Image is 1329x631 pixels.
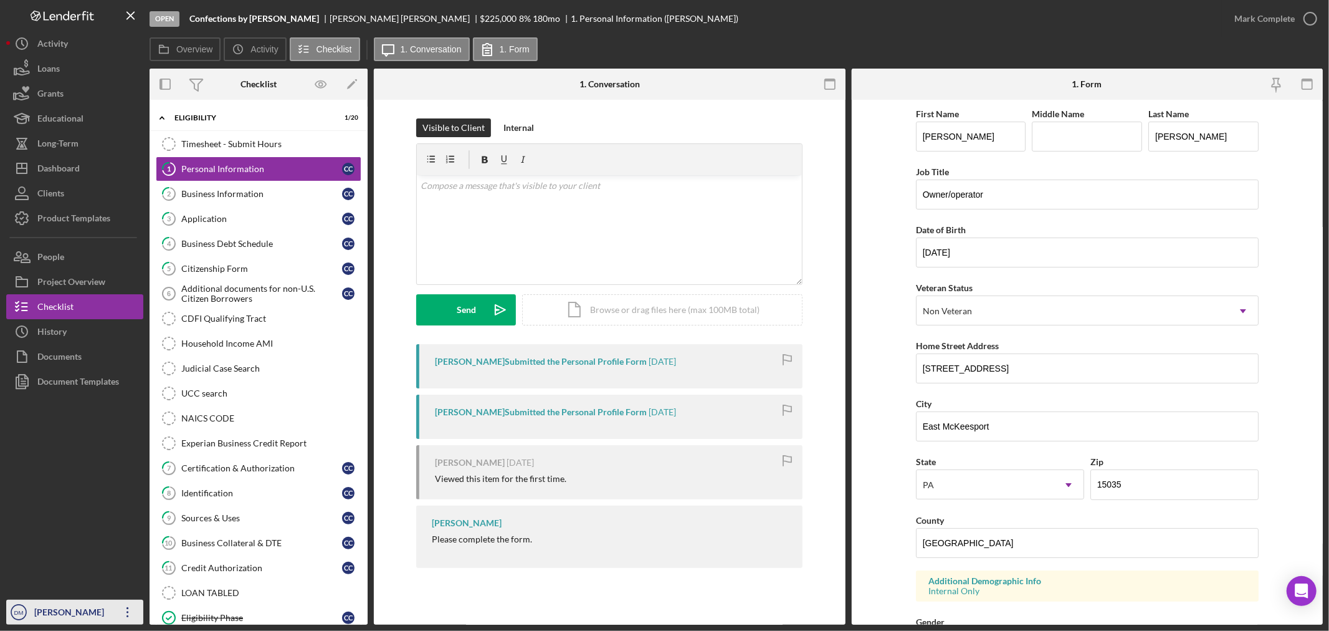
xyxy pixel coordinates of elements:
[37,319,67,347] div: History
[500,44,530,54] label: 1. Form
[916,515,944,526] label: County
[497,118,540,137] button: Internal
[37,244,64,272] div: People
[6,294,143,319] button: Checklist
[916,108,959,119] label: First Name
[923,480,934,490] div: PA
[181,214,342,224] div: Application
[156,481,361,506] a: 8IdentificationCC
[6,206,143,231] a: Product Templates
[156,580,361,605] a: LOAN TABLED
[342,263,355,275] div: C C
[156,531,361,556] a: 10Business Collateral & DTECC
[37,156,80,184] div: Dashboard
[290,37,360,61] button: Checklist
[6,156,143,181] button: Dashboard
[1148,108,1189,119] label: Last Name
[181,284,342,304] div: Additional documents for non-U.S. Citizen Borrowers
[156,306,361,331] a: CDFI Qualifying Tract
[342,612,355,624] div: C C
[6,319,143,344] button: History
[435,357,647,367] div: [PERSON_NAME] Submitted the Personal Profile Form
[156,506,361,531] a: 9Sources & UsesCC
[167,239,171,248] tspan: 4
[224,37,286,61] button: Activity
[156,181,361,206] a: 2Business InformationCC
[1032,108,1084,119] label: Middle Name
[1072,79,1102,89] div: 1. Form
[416,118,491,137] button: Visible to Client
[167,165,171,173] tspan: 1
[342,462,355,474] div: C C
[6,131,143,156] a: Long-Term
[181,339,361,349] div: Household Income AMI
[6,244,143,269] a: People
[480,13,517,24] span: $225,000
[241,79,277,89] div: Checklist
[181,438,361,448] div: Experian Business Credit Report
[31,600,112,628] div: [PERSON_NAME]
[181,488,342,498] div: Identification
[181,264,342,274] div: Citizenship Form
[6,269,143,294] button: Project Overview
[6,31,143,56] a: Activity
[6,56,143,81] a: Loans
[167,489,171,497] tspan: 8
[1234,6,1295,31] div: Mark Complete
[916,340,999,351] label: Home Street Address
[571,14,738,24] div: 1. Personal Information ([PERSON_NAME])
[432,534,532,544] div: Please complete the form.
[507,458,534,468] time: 2025-06-25 12:57
[167,514,171,522] tspan: 9
[6,106,143,131] button: Educational
[174,114,327,122] div: Eligibility
[156,356,361,381] a: Judicial Case Search
[181,139,361,149] div: Timesheet - Submit Hours
[401,44,462,54] label: 1. Conversation
[432,518,502,528] div: [PERSON_NAME]
[181,164,342,174] div: Personal Information
[37,131,79,159] div: Long-Term
[181,388,361,398] div: UCC search
[6,81,143,106] button: Grants
[14,609,24,616] text: DM
[181,314,361,324] div: CDFI Qualifying Tract
[649,407,676,417] time: 2025-06-25 12:58
[435,458,505,468] div: [PERSON_NAME]
[928,586,1246,596] div: Internal Only
[156,556,361,580] a: 11Credit AuthorizationCC
[181,538,342,548] div: Business Collateral & DTE
[1287,576,1317,606] div: Open Intercom Messenger
[928,576,1246,586] div: Additional Demographic Info
[37,181,64,209] div: Clients
[150,37,221,61] button: Overview
[167,264,171,272] tspan: 5
[165,564,173,572] tspan: 11
[156,406,361,431] a: NAICS CODE
[181,189,342,199] div: Business Information
[156,331,361,356] a: Household Income AMI
[181,239,342,249] div: Business Debt Schedule
[342,287,355,300] div: C C
[189,14,319,24] b: Confections by [PERSON_NAME]
[435,474,566,484] div: Viewed this item for the first time.
[342,238,355,250] div: C C
[37,81,64,109] div: Grants
[156,157,361,181] a: 1Personal InformationCC
[6,344,143,369] button: Documents
[37,106,83,134] div: Educational
[181,513,342,523] div: Sources & Uses
[533,14,560,24] div: 180 mo
[37,294,74,322] div: Checklist
[156,605,361,630] a: Eligibility PhaseCC
[165,539,173,547] tspan: 10
[181,463,342,473] div: Certification & Authorization
[457,294,476,325] div: Send
[6,181,143,206] button: Clients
